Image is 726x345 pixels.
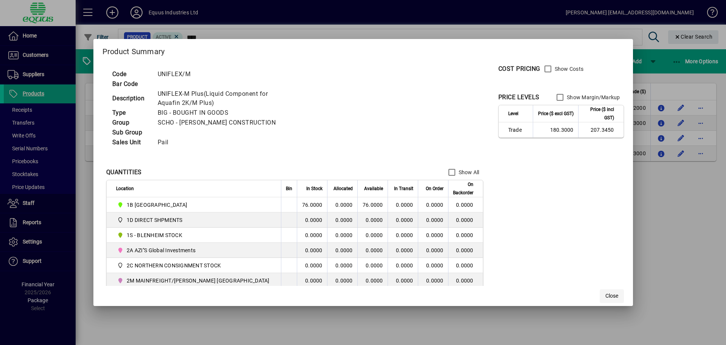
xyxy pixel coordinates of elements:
h2: Product Summary [93,39,633,61]
span: In Stock [306,184,323,193]
span: 0.0000 [396,232,413,238]
td: 0.0000 [327,258,357,273]
td: 0.0000 [327,197,357,212]
td: Description [109,89,154,108]
td: 0.0000 [448,258,483,273]
span: 0.0000 [426,202,444,208]
td: 0.0000 [448,197,483,212]
td: 0.0000 [327,212,357,228]
td: 0.0000 [448,212,483,228]
span: 0.0000 [426,247,444,253]
span: 2C NORTHERN CONSIGNMENT STOCK [116,261,273,270]
td: Code [109,69,154,79]
td: 0.0000 [297,228,327,243]
td: 0.0000 [297,212,327,228]
span: 1B [GEOGRAPHIC_DATA] [127,201,187,209]
span: 2M MAINFREIGHT/[PERSON_NAME] [GEOGRAPHIC_DATA] [127,277,270,284]
td: 0.0000 [327,273,357,288]
td: 0.0000 [327,243,357,258]
td: 0.0000 [297,258,327,273]
td: 180.3000 [533,122,578,137]
td: 0.0000 [357,228,388,243]
span: Price ($ incl GST) [583,105,614,122]
span: On Backorder [453,180,473,197]
span: Location [116,184,134,193]
span: 2M MAINFREIGHT/OWENS AUCKLAND [116,276,273,285]
td: Sales Unit [109,137,154,147]
td: Pail [154,137,292,147]
td: Bar Code [109,79,154,89]
span: 0.0000 [396,247,413,253]
td: Group [109,118,154,128]
label: Show Costs [553,65,584,73]
span: Level [508,109,518,118]
td: 0.0000 [357,273,388,288]
td: UNIFLEX/M [154,69,292,79]
span: Trade [508,126,528,134]
span: 1S - BLENHEIM STOCK [127,231,182,239]
td: BIG - BOUGHT IN GOODS [154,108,292,118]
span: 0.0000 [426,278,444,284]
td: 76.0000 [357,197,388,212]
td: 0.0000 [448,273,483,288]
label: Show All [457,169,479,176]
td: Sub Group [109,128,154,137]
td: Type [109,108,154,118]
td: SCHO - [PERSON_NAME] CONSTRUCTION [154,118,292,128]
span: 1B BLENHEIM [116,200,273,209]
span: 0.0000 [426,217,444,223]
td: 76.0000 [297,197,327,212]
span: Allocated [334,184,353,193]
div: COST PRICING [498,64,540,73]
span: 0.0000 [396,217,413,223]
td: 0.0000 [297,243,327,258]
span: Close [605,292,618,300]
td: 0.0000 [448,243,483,258]
span: 2A AZI''S Global Investments [116,246,273,255]
span: Price ($ excl GST) [538,109,574,118]
button: Close [600,289,624,303]
td: 0.0000 [448,228,483,243]
span: 0.0000 [426,232,444,238]
td: 0.0000 [327,228,357,243]
span: On Order [426,184,444,193]
span: In Transit [394,184,413,193]
td: 0.0000 [357,243,388,258]
span: Available [364,184,383,193]
span: 2A AZI''S Global Investments [127,247,195,254]
span: 1S - BLENHEIM STOCK [116,231,273,240]
span: 0.0000 [396,202,413,208]
span: Bin [286,184,292,193]
span: 0.0000 [426,262,444,269]
td: UNIFLEX-M Plus(Liquid Component for Aquafin 2K/M Plus) [154,89,292,108]
label: Show Margin/Markup [565,94,620,101]
td: 207.3450 [578,122,624,137]
div: PRICE LEVELS [498,93,540,102]
td: 0.0000 [357,212,388,228]
td: 0.0000 [297,273,327,288]
td: 0.0000 [357,258,388,273]
span: 0.0000 [396,278,413,284]
span: 1D DIRECT SHPMENTS [116,215,273,225]
span: 2C NORTHERN CONSIGNMENT STOCK [127,262,221,269]
span: 1D DIRECT SHPMENTS [127,216,183,224]
span: 0.0000 [396,262,413,269]
div: QUANTITIES [106,168,142,177]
